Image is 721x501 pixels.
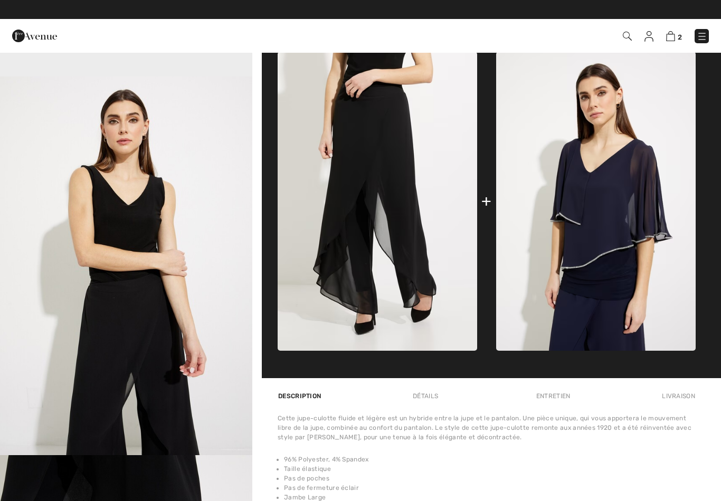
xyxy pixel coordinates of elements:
[284,455,696,464] li: 96% Polyester, 4% Spandex
[12,25,57,46] img: 1ère Avenue
[278,413,696,442] div: Cette jupe-culotte fluide et légère est un hybride entre la jupe et le pantalon. Une pièce unique...
[278,52,477,351] img: Jupe-culotte ample modèle 231737
[623,32,632,41] img: Recherche
[404,387,447,406] div: Détails
[284,483,696,493] li: Pas de fermeture éclair
[481,189,491,213] div: +
[284,474,696,483] li: Pas de poches
[527,387,580,406] div: Entretien
[278,387,324,406] div: Description
[659,387,696,406] div: Livraison
[496,52,696,351] img: Pull Col V Manches Volant modèle 231720
[12,30,57,40] a: 1ère Avenue
[678,33,682,41] span: 2
[697,31,707,42] img: Menu
[284,464,696,474] li: Taille élastique
[666,31,675,41] img: Panier d'achat
[666,30,682,42] a: 2
[644,31,653,42] img: Mes infos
